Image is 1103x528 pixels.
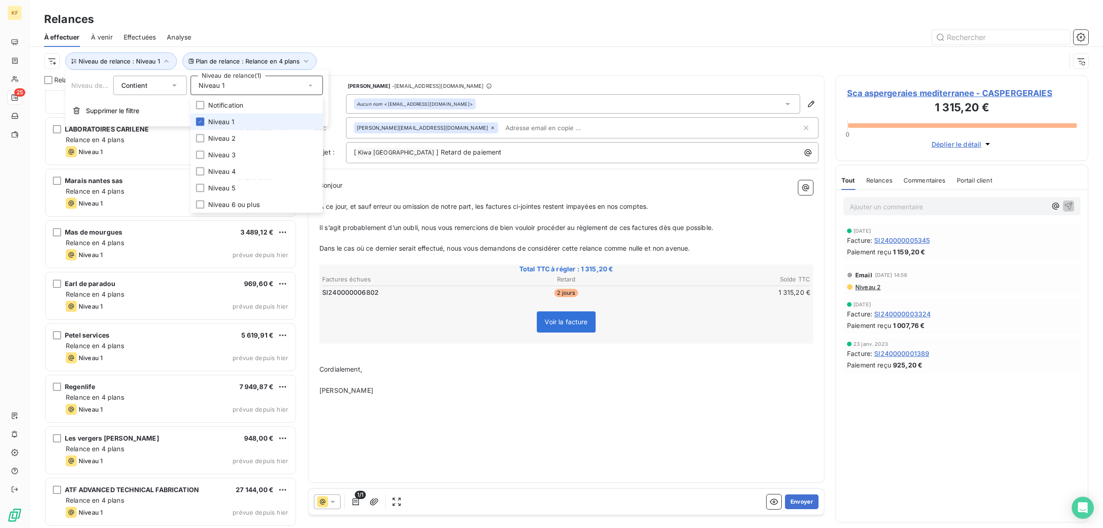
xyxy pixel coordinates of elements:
span: Supprimer le filtre [86,106,139,115]
span: 948,00 € [244,434,273,442]
span: - [EMAIL_ADDRESS][DOMAIN_NAME] [392,83,483,89]
span: Mas de mourgues [65,228,122,236]
span: prévue depuis hier [233,406,288,413]
span: Commentaires [904,177,946,184]
span: Les vergers [PERSON_NAME] [65,434,159,442]
span: 1/1 [355,491,366,499]
span: Niveau 1 [79,509,102,516]
span: Paiement reçu [847,321,891,330]
span: [DATE] 14:56 [875,272,908,278]
button: Supprimer le filtre [66,101,329,121]
span: SI240000001389 [874,349,929,358]
span: 5 619,91 € [241,331,274,339]
th: Retard [485,275,647,284]
span: Objet : [314,148,335,156]
span: Niveau 2 [208,134,236,143]
span: Kiwa [GEOGRAPHIC_DATA] [357,148,436,158]
span: Paiement reçu [847,360,891,370]
button: Déplier le détail [929,139,995,149]
span: SI240000005345 [874,235,930,245]
span: prévue depuis hier [233,303,288,310]
span: 23 janv. 2023 [853,341,888,347]
span: [ [354,148,356,156]
button: Envoyer [785,494,819,509]
span: prévue depuis hier [233,251,288,258]
span: 2 jours [554,289,578,297]
span: À venir [91,33,113,42]
label: Cc : [314,123,346,132]
label: À : [314,99,346,109]
span: Bonjour [319,181,342,189]
span: Email [855,271,872,279]
span: Relance en 4 plans [66,496,124,504]
span: 25 [14,88,25,97]
span: Niveau 1 [79,457,102,465]
span: Niveau 3 [208,150,236,160]
span: Relance en 4 plans [66,393,124,401]
span: Relances [54,75,82,85]
span: Effectuées [124,33,156,42]
span: Relance en 4 plans [66,290,124,298]
span: 7 949,87 € [239,383,274,390]
span: Déplier le détail [932,139,982,149]
span: Niveau 1 [199,81,225,90]
h3: Relances [44,11,94,28]
span: [DATE] [853,228,871,234]
span: Earl de paradou [65,280,115,287]
span: 27 144,00 € [236,486,273,494]
span: Voir la facture [545,318,587,326]
div: <[EMAIL_ADDRESS][DOMAIN_NAME]> [357,101,473,107]
h3: 1 315,20 € [847,99,1077,118]
span: Paiement reçu [847,247,891,257]
span: 3 489,12 € [240,228,274,236]
span: Niveau 1 [79,354,102,362]
span: 925,20 € [893,360,922,370]
span: Il s’agit probablement d’un oubli, nous vous remercions de bien vouloir procéder au règlement de ... [319,224,713,231]
span: [PERSON_NAME] [319,386,373,394]
span: Niveau 5 [208,184,235,193]
span: Niveau 1 [79,200,102,207]
span: SI240000003324 [874,309,931,319]
span: SI240000006802 [322,288,379,297]
span: Total TTC à régler : 1 315,20 € [321,264,812,274]
span: Niveau 2 [854,283,881,291]
span: A ce jour, et sauf erreur ou omission de notre part, les factures ci-jointes restent impayées en ... [319,202,648,210]
span: Facture : [847,235,872,245]
span: Cordialement, [319,365,362,373]
em: Aucun nom [357,101,382,107]
span: Facture : [847,349,872,358]
span: Marais nantes sas [65,177,123,184]
span: Sca aspergeraies mediterranee - CASPERGERAIES [847,87,1077,99]
button: Niveau de relance : Niveau 1 [65,52,177,70]
span: LABORATOIRES CARILENE [65,125,149,133]
div: Open Intercom Messenger [1072,497,1094,519]
span: Niveau de relance : Niveau 1 [79,57,160,65]
button: Plan de relance : Relance en 4 plans [182,52,317,70]
span: Portail client [957,177,992,184]
span: Analyse [167,33,191,42]
span: À effectuer [44,33,80,42]
span: Niveau de relance [71,81,127,89]
input: Adresse email en copie ... [502,121,608,135]
span: Petel services [65,331,109,339]
span: prévue depuis hier [233,509,288,516]
span: prévue depuis hier [233,354,288,362]
span: 1 007,76 € [893,321,925,330]
span: Niveau 1 [79,148,102,155]
span: prévue depuis hier [233,457,288,465]
span: ATF ADVANCED TECHNICAL FABRICATION [65,486,199,494]
span: Tout [841,177,855,184]
span: [PERSON_NAME][EMAIL_ADDRESS][DOMAIN_NAME] [357,125,488,131]
td: 1 315,20 € [648,287,811,298]
span: 0 [846,131,849,138]
span: Niveau 1 [79,406,102,413]
div: grid [44,90,297,528]
span: Relance en 4 plans [66,342,124,350]
span: ] Retard de paiement [436,148,501,156]
span: Contient [121,81,148,89]
span: Niveau 1 [79,303,102,310]
span: 969,60 € [244,280,273,287]
span: Niveau 6 ou plus [208,200,260,209]
span: [PERSON_NAME] [348,83,390,89]
th: Solde TTC [648,275,811,284]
